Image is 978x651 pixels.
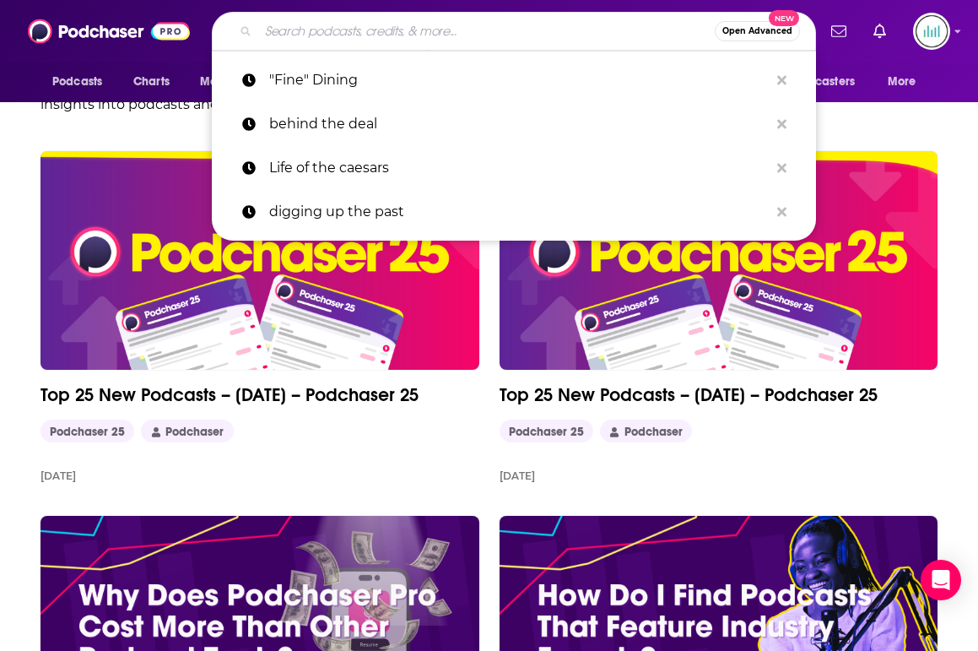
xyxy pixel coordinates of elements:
[269,190,769,234] p: digging up the past
[763,66,879,98] button: open menu
[41,66,124,98] button: open menu
[212,12,816,51] div: Search podcasts, credits, & more...
[212,102,816,146] a: behind the deal
[212,190,816,234] a: digging up the past
[269,102,769,146] p: behind the deal
[824,17,853,46] a: Show notifications dropdown
[133,70,170,94] span: Charts
[500,469,535,482] div: [DATE]
[888,70,916,94] span: More
[500,383,938,406] a: Top 25 New Podcasts – [DATE] – Podchaser 25
[41,383,479,406] a: Top 25 New Podcasts – [DATE] – Podchaser 25
[913,13,950,50] img: User Profile
[41,420,134,442] a: Podchaser 25
[122,66,180,98] a: Charts
[722,27,792,35] span: Open Advanced
[212,58,816,102] a: "Fine" Dining
[921,560,961,600] div: Open Intercom Messenger
[52,70,102,94] span: Podcasts
[212,146,816,190] a: Life of the caesars
[41,469,76,482] div: [DATE]
[867,17,893,46] a: Show notifications dropdown
[41,151,479,371] a: Top 25 New Podcasts – July 2025 – Podchaser 25
[188,66,282,98] button: open menu
[258,18,715,45] input: Search podcasts, credits, & more...
[500,151,938,371] a: Top 25 New Podcasts – June 2025 – Podchaser 25
[913,13,950,50] span: Logged in as podglomerate
[769,10,799,26] span: New
[141,420,233,442] a: Podchaser
[500,420,593,442] a: Podchaser 25
[200,70,260,94] span: Monitoring
[600,420,692,442] a: Podchaser
[28,15,190,47] img: Podchaser - Follow, Share and Rate Podcasts
[715,21,800,41] button: Open AdvancedNew
[269,146,769,190] p: Life of the caesars
[876,66,937,98] button: open menu
[913,13,950,50] button: Show profile menu
[269,58,769,102] p: "Fine" Dining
